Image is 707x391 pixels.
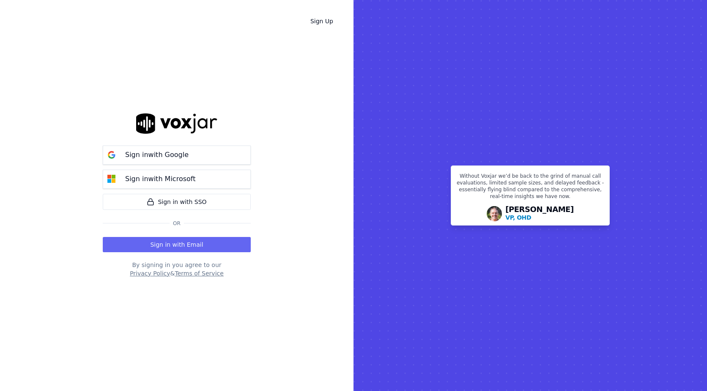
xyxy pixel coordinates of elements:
div: [PERSON_NAME] [505,206,574,222]
p: Sign in with Microsoft [125,174,195,184]
a: Sign Up [304,14,340,29]
p: Without Voxjar we’d be back to the grind of manual call evaluations, limited sample sizes, and de... [456,173,604,203]
p: VP, OHD [505,213,531,222]
a: Sign in with SSO [103,194,251,210]
p: Sign in with Google [125,150,189,160]
button: Terms of Service [175,269,223,278]
img: microsoft Sign in button [103,171,120,187]
img: Avatar [487,206,502,221]
img: logo [136,113,217,133]
button: Sign in with Email [103,237,251,252]
button: Privacy Policy [130,269,170,278]
img: google Sign in button [103,146,120,163]
button: Sign inwith Microsoft [103,170,251,189]
div: By signing in you agree to our & [103,261,251,278]
button: Sign inwith Google [103,146,251,165]
span: Or [170,220,184,227]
